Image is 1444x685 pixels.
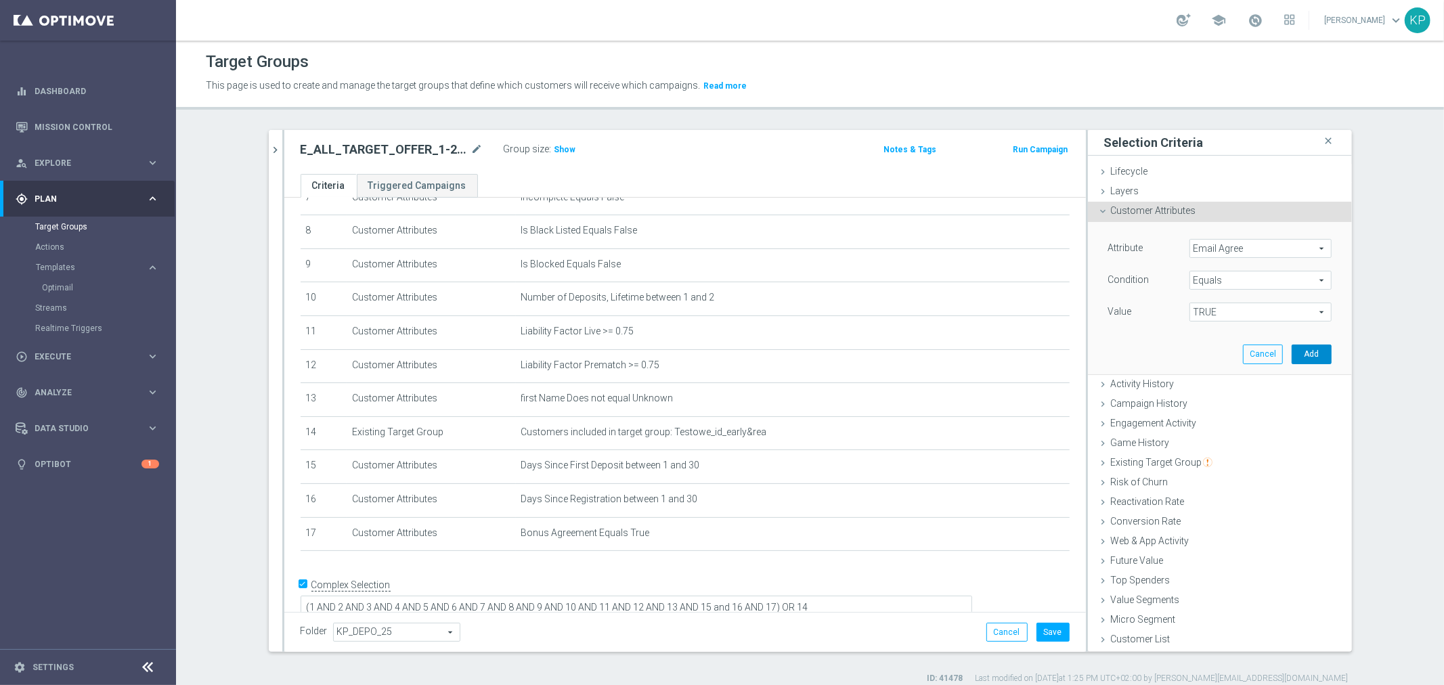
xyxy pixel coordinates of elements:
div: gps_fixed Plan keyboard_arrow_right [15,194,160,204]
div: Streams [35,298,175,318]
td: 8 [301,215,347,249]
span: Customer List [1111,634,1170,644]
span: Engagement Activity [1111,418,1197,428]
a: Optimail [42,282,141,293]
button: play_circle_outline Execute keyboard_arrow_right [15,351,160,362]
i: keyboard_arrow_right [146,386,159,399]
td: 14 [301,416,347,450]
div: Actions [35,237,175,257]
div: Mission Control [16,109,159,145]
span: Customer Attributes [1111,205,1196,216]
a: Mission Control [35,109,159,145]
i: keyboard_arrow_right [146,422,159,435]
button: track_changes Analyze keyboard_arrow_right [15,387,160,398]
i: mode_edit [471,141,483,158]
td: 15 [301,450,347,484]
button: Cancel [986,623,1028,642]
span: Existing Target Group [1111,457,1212,468]
span: Top Spenders [1111,575,1170,585]
span: Explore [35,159,146,167]
td: 9 [301,248,347,282]
span: Plan [35,195,146,203]
span: Value Segments [1111,594,1180,605]
label: Folder [301,625,328,637]
button: Read more [702,79,748,93]
button: Save [1036,623,1070,642]
td: Customer Attributes [347,483,516,517]
button: Notes & Tags [882,142,938,157]
h2: E_ALL_TARGET_OFFER_1-2DEPO_WO_LIGOWY WEEKEND_031025 [301,141,468,158]
label: Complex Selection [311,579,391,592]
button: lightbulb Optibot 1 [15,459,160,470]
button: Templates keyboard_arrow_right [35,262,160,273]
span: Campaign History [1111,398,1188,409]
button: Cancel [1243,345,1283,363]
span: Number of Deposits, Lifetime between 1 and 2 [521,292,715,303]
button: chevron_right [269,130,282,170]
span: Risk of Churn [1111,477,1168,487]
div: 1 [141,460,159,468]
span: Execute [35,353,146,361]
td: 7 [301,181,347,215]
span: Days Since First Deposit between 1 and 30 [521,460,700,471]
a: Streams [35,303,141,313]
button: Mission Control [15,122,160,133]
div: Dashboard [16,73,159,109]
a: Criteria [301,174,357,198]
span: Web & App Activity [1111,535,1189,546]
td: 13 [301,383,347,417]
i: keyboard_arrow_right [146,156,159,169]
lable: Attribute [1108,242,1143,253]
i: track_changes [16,386,28,399]
i: gps_fixed [16,193,28,205]
td: 11 [301,315,347,349]
i: keyboard_arrow_right [146,350,159,363]
i: lightbulb [16,458,28,470]
div: Optibot [16,446,159,482]
lable: Condition [1108,274,1150,285]
div: KP [1405,7,1430,33]
td: Customer Attributes [347,248,516,282]
i: keyboard_arrow_right [146,261,159,274]
a: Triggered Campaigns [357,174,478,198]
a: Dashboard [35,73,159,109]
i: chevron_right [269,143,282,156]
div: Optimail [42,278,175,298]
label: Value [1108,305,1132,317]
label: : [550,143,552,155]
a: Settings [32,663,74,671]
span: Reactivation Rate [1111,496,1185,507]
td: 16 [301,483,347,517]
span: Is Blocked Equals False [521,259,621,270]
label: Last modified on [DATE] at 1:25 PM UTC+02:00 by [PERSON_NAME][EMAIL_ADDRESS][DOMAIN_NAME] [976,673,1349,684]
span: Liability Factor Prematch >= 0.75 [521,359,660,371]
a: Actions [35,242,141,252]
span: Activity History [1111,378,1175,389]
span: Bonus Agreement Equals True [521,527,650,539]
td: Customer Attributes [347,450,516,484]
a: Realtime Triggers [35,323,141,334]
td: 12 [301,349,347,383]
td: Customer Attributes [347,181,516,215]
span: Days Since Registration between 1 and 30 [521,493,698,505]
td: Customer Attributes [347,215,516,249]
span: Analyze [35,389,146,397]
span: keyboard_arrow_down [1388,13,1403,28]
i: equalizer [16,85,28,97]
td: 10 [301,282,347,316]
div: Analyze [16,386,146,399]
span: Lifecycle [1111,166,1148,177]
span: Customers included in target group: Testowe_id_early&rea [521,426,767,438]
td: Customer Attributes [347,517,516,551]
div: Plan [16,193,146,205]
i: play_circle_outline [16,351,28,363]
label: Group size [504,143,550,155]
span: Layers [1111,185,1139,196]
a: Target Groups [35,221,141,232]
h3: Selection Criteria [1104,135,1204,150]
span: Future Value [1111,555,1164,566]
